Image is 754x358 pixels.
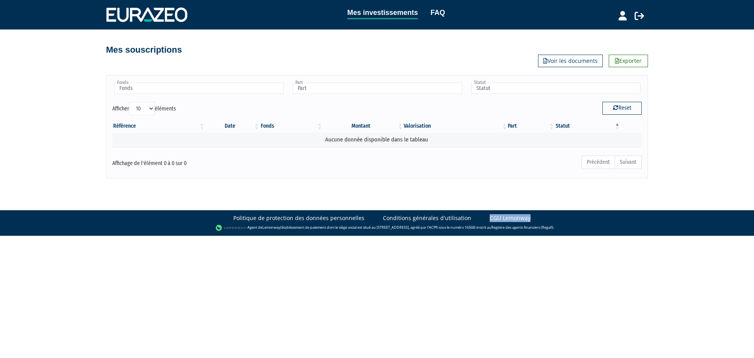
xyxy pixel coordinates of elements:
[112,133,642,147] td: Aucune donnée disponible dans le tableau
[347,7,418,19] a: Mes investissements
[205,119,260,133] th: Date: activer pour trier la colonne par ordre croissant
[233,214,364,222] a: Politique de protection des données personnelles
[404,119,508,133] th: Valorisation: activer pour trier la colonne par ordre croissant
[323,119,404,133] th: Montant: activer pour trier la colonne par ordre croissant
[582,156,615,169] a: Précédent
[260,119,323,133] th: Fonds: activer pour trier la colonne par ordre croissant
[112,155,326,167] div: Affichage de l'élément 0 à 0 sur 0
[615,156,642,169] a: Suivant
[430,7,445,18] a: FAQ
[508,119,555,133] th: Part: activer pour trier la colonne par ordre croissant
[491,225,553,230] a: Registre des agents financiers (Regafi)
[538,55,603,67] a: Voir les documents
[112,102,176,115] label: Afficher éléments
[490,214,531,222] a: CGU Lemonway
[609,55,648,67] a: Exporter
[129,102,155,115] select: Afficheréléments
[262,225,280,230] a: Lemonway
[8,224,746,232] div: - Agent de (établissement de paiement dont le siège social est situé au [STREET_ADDRESS], agréé p...
[112,119,205,133] th: Référence : activer pour trier la colonne par ordre croissant
[555,119,620,133] th: Statut : activer pour trier la colonne par ordre d&eacute;croissant
[106,45,182,55] h4: Mes souscriptions
[216,224,246,232] img: logo-lemonway.png
[383,214,471,222] a: Conditions générales d'utilisation
[106,7,187,22] img: 1732889491-logotype_eurazeo_blanc_rvb.png
[602,102,642,114] button: Reset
